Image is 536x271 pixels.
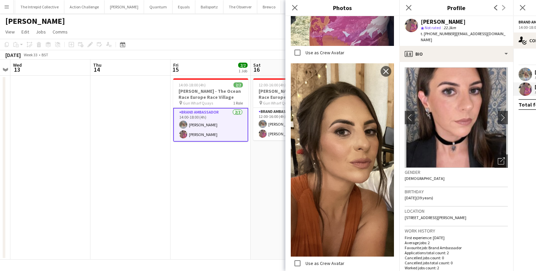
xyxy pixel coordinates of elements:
[405,265,508,270] p: Worked jobs count: 2
[64,0,105,13] button: Action Challenge
[33,27,49,36] a: Jobs
[173,108,248,142] app-card-role: Brand Ambassador2/214:00-18:00 (4h)[PERSON_NAME][PERSON_NAME]
[421,31,456,36] span: t. [PHONE_NUMBER]
[442,25,457,30] span: 22.3km
[105,0,144,13] button: [PERSON_NAME]
[253,88,328,100] h3: [PERSON_NAME] - The Ocean Race Europe Race Village
[259,82,286,87] span: 12:00-16:00 (4h)
[405,189,508,195] h3: Birthday
[223,0,257,13] button: The Observer
[144,0,173,13] button: Quantum
[5,29,15,35] span: View
[399,46,513,62] div: Bio
[405,176,445,181] span: [DEMOGRAPHIC_DATA]
[21,29,29,35] span: Edit
[173,62,179,68] span: Fri
[22,52,39,57] span: Week 33
[405,240,508,245] p: Average jobs: 2
[285,3,399,12] h3: Photos
[253,108,328,140] app-card-role: Brand Ambassador2/212:00-16:00 (4h)[PERSON_NAME][PERSON_NAME]
[405,260,508,265] p: Cancelled jobs total count: 0
[19,27,32,36] a: Edit
[233,82,243,87] span: 2/2
[405,215,466,220] span: [STREET_ADDRESS][PERSON_NAME]
[253,78,328,140] app-job-card: 12:00-16:00 (4h)2/2[PERSON_NAME] - The Ocean Race Europe Race Village Gun Wharf Quays1 RoleBrand ...
[399,3,513,12] h3: Profile
[263,100,293,106] span: Gun Wharf Quays
[253,62,261,68] span: Sat
[494,154,508,168] div: Open photos pop-in
[53,29,68,35] span: Comms
[238,63,248,68] span: 2/2
[405,250,508,255] p: Applications total count: 2
[50,27,70,36] a: Comms
[421,19,466,25] div: [PERSON_NAME]
[93,62,102,68] span: Thu
[13,62,22,68] span: Wed
[173,88,248,100] h3: [PERSON_NAME] - The Ocean Race Europe Race Village
[12,66,22,73] span: 13
[92,66,102,73] span: 14
[42,52,48,57] div: BST
[15,0,64,13] button: The Intrepid Collective
[405,169,508,175] h3: Gender
[36,29,46,35] span: Jobs
[405,228,508,234] h3: Work history
[233,100,243,106] span: 1 Role
[173,78,248,142] app-job-card: 14:00-18:00 (4h)2/2[PERSON_NAME] - The Ocean Race Europe Race Village Gun Wharf Quays1 RoleBrand ...
[304,260,344,266] label: Use as Crew Avatar
[183,100,213,106] span: Gun Wharf Quays
[3,27,17,36] a: View
[405,235,508,240] p: First experience: [DATE]
[405,255,508,260] p: Cancelled jobs count: 0
[5,52,21,58] div: [DATE]
[405,195,433,200] span: [DATE] (39 years)
[405,208,508,214] h3: Location
[172,66,179,73] span: 15
[291,63,394,257] img: Crew photo 1103040
[252,66,261,73] span: 16
[195,0,223,13] button: Ballsportz
[179,82,206,87] span: 14:00-18:00 (4h)
[304,50,344,56] label: Use as Crew Avatar
[5,16,65,26] h1: [PERSON_NAME]
[405,67,508,168] img: Crew avatar or photo
[281,0,321,13] button: [PERSON_NAME]
[239,68,247,73] div: 1 Job
[421,31,506,42] span: | [EMAIL_ADDRESS][DOMAIN_NAME]
[405,245,508,250] p: Favourite job: Brand Ambassador
[173,0,195,13] button: Equals
[425,25,441,30] span: Not rated
[257,0,281,13] button: Brewco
